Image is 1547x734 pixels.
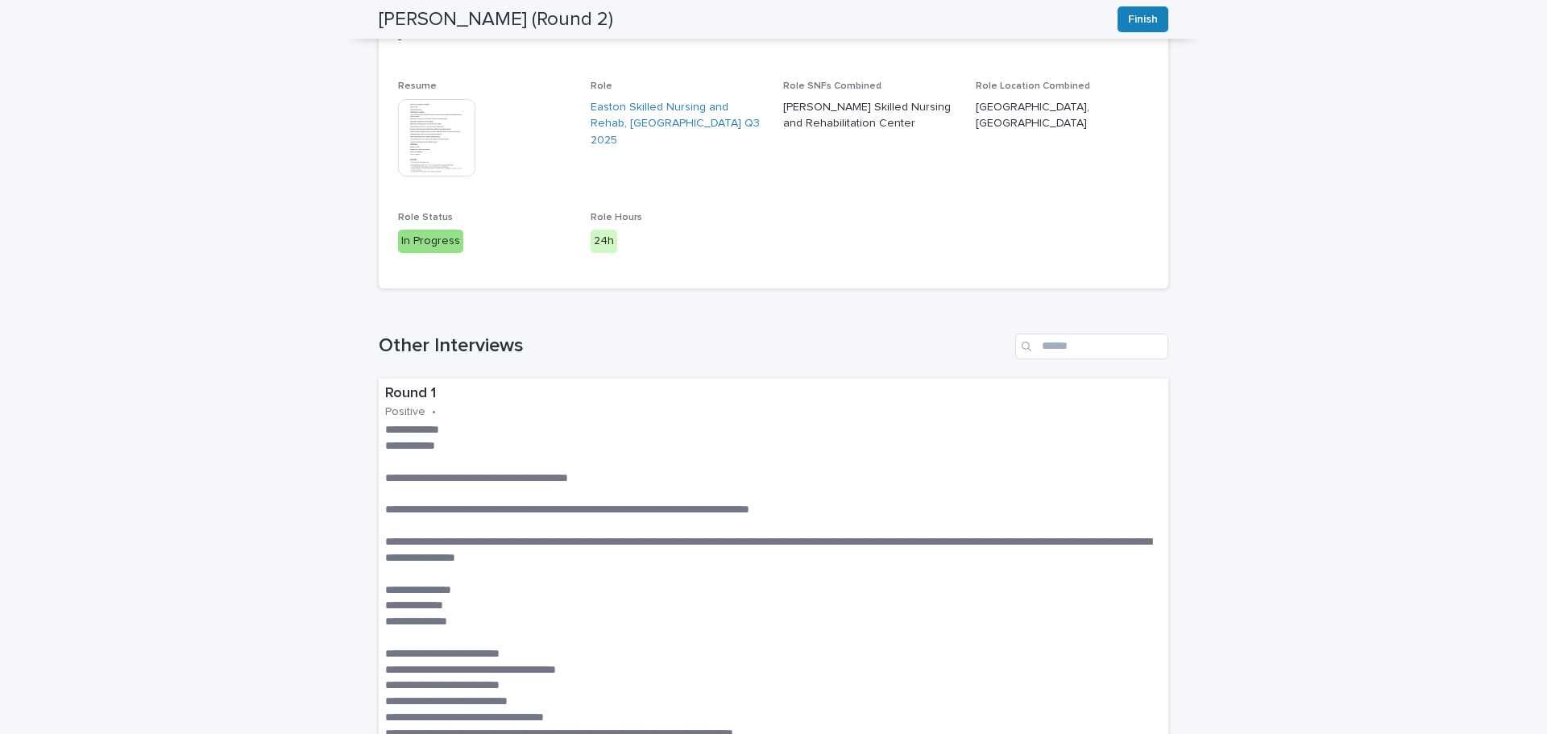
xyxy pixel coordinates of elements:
input: Search [1015,334,1168,359]
span: Resume [398,81,437,91]
h1: Other Interviews [379,334,1009,358]
p: [PERSON_NAME] Skilled Nursing and Rehabilitation Center [783,99,956,133]
span: Role Hours [591,213,642,222]
span: Role Location Combined [976,81,1090,91]
p: Round 1 [385,385,1162,403]
div: In Progress [398,230,463,253]
span: Role Status [398,213,453,222]
p: - [398,31,1149,48]
span: Role [591,81,612,91]
a: Easton Skilled Nursing and Rehab, [GEOGRAPHIC_DATA] Q3 2025 [591,99,764,149]
span: Finish [1128,11,1158,27]
p: Positive [385,405,425,419]
button: Finish [1118,6,1168,32]
div: 24h [591,230,617,253]
span: Role SNFs Combined [783,81,881,91]
p: [GEOGRAPHIC_DATA], [GEOGRAPHIC_DATA] [976,99,1149,133]
h2: [PERSON_NAME] (Round 2) [379,8,613,31]
p: • [432,405,436,419]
